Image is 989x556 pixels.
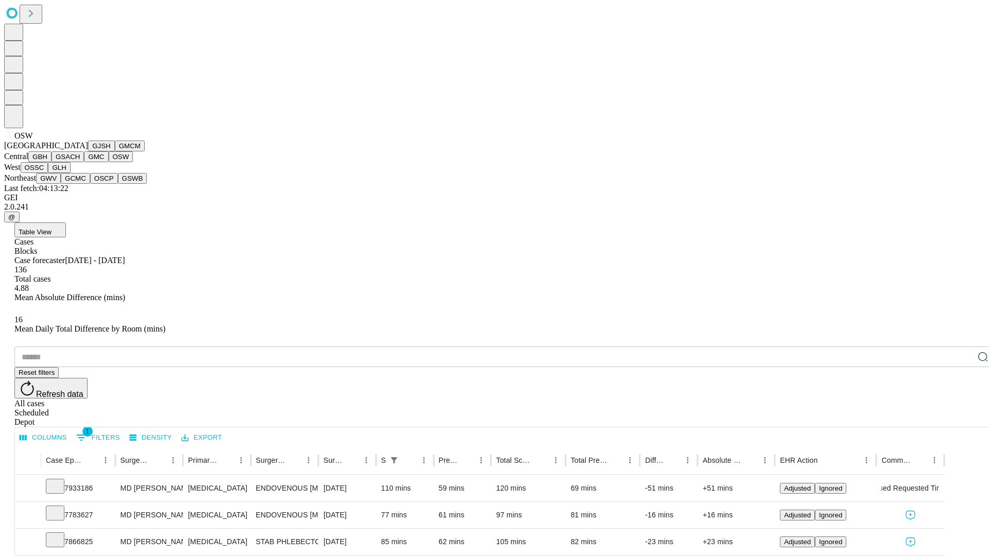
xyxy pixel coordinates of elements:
[534,453,549,467] button: Sort
[301,453,316,467] button: Menu
[14,293,125,302] span: Mean Absolute Difference (mins)
[819,538,842,546] span: Ignored
[28,151,52,162] button: GBH
[4,141,88,150] span: [GEOGRAPHIC_DATA]
[234,453,248,467] button: Menu
[109,151,133,162] button: OSW
[14,131,33,140] span: OSW
[703,475,770,501] div: +51 mins
[784,484,811,492] span: Adjusted
[666,453,680,467] button: Sort
[780,536,815,547] button: Adjusted
[459,453,474,467] button: Sort
[381,529,429,555] div: 85 mins
[819,484,842,492] span: Ignored
[219,453,234,467] button: Sort
[84,151,108,162] button: GMC
[439,502,486,528] div: 61 mins
[496,502,560,528] div: 97 mins
[819,453,833,467] button: Sort
[19,228,52,236] span: Table View
[121,456,150,464] div: Surgeon Name
[815,483,846,494] button: Ignored
[381,502,429,528] div: 77 mins
[4,193,985,202] div: GEI
[743,453,758,467] button: Sort
[571,456,608,464] div: Total Predicted Duration
[608,453,623,467] button: Sort
[188,502,245,528] div: [MEDICAL_DATA]
[381,456,386,464] div: Scheduled In Room Duration
[256,529,313,555] div: STAB PHLEBECTOMY [MEDICAL_DATA] MORE THAN 20, ONE EXTREMITY
[14,256,65,265] span: Case forecaster
[703,456,742,464] div: Absolute Difference
[8,213,15,221] span: @
[14,324,165,333] span: Mean Daily Total Difference by Room (mins)
[496,475,560,501] div: 120 mins
[256,502,313,528] div: ENDOVENOUS [MEDICAL_DATA] THERAPY FIRST VEIN
[74,429,123,446] button: Show filters
[20,533,36,551] button: Expand
[82,426,93,437] span: 1
[780,510,815,520] button: Adjusted
[780,456,817,464] div: EHR Action
[815,536,846,547] button: Ignored
[166,453,180,467] button: Menu
[121,475,178,501] div: MD [PERSON_NAME] [PERSON_NAME] Md
[121,529,178,555] div: MD [PERSON_NAME] [PERSON_NAME] Md
[359,453,373,467] button: Menu
[645,475,692,501] div: -51 mins
[323,502,371,528] div: [DATE]
[645,529,692,555] div: -23 mins
[188,475,245,501] div: [MEDICAL_DATA]
[115,141,145,151] button: GMCM
[345,453,359,467] button: Sort
[4,212,20,222] button: @
[819,511,842,519] span: Ignored
[323,475,371,501] div: [DATE]
[4,202,985,212] div: 2.0.241
[188,529,245,555] div: [MEDICAL_DATA]
[881,456,911,464] div: Comments
[21,162,48,173] button: OSSC
[323,456,344,464] div: Surgery Date
[256,475,313,501] div: ENDOVENOUS [MEDICAL_DATA] THERAPY FIRST VEIN
[417,453,431,467] button: Menu
[20,480,36,498] button: Expand
[439,475,486,501] div: 59 mins
[52,151,84,162] button: GSACH
[439,456,459,464] div: Predicted In Room Duration
[703,529,770,555] div: +23 mins
[571,502,635,528] div: 81 mins
[387,453,401,467] div: 1 active filter
[496,529,560,555] div: 105 mins
[14,315,23,324] span: 16
[758,453,772,467] button: Menu
[859,453,874,467] button: Menu
[98,453,113,467] button: Menu
[14,274,50,283] span: Total cases
[680,453,695,467] button: Menu
[645,502,692,528] div: -16 mins
[19,369,55,376] span: Reset filters
[188,456,218,464] div: Primary Service
[14,367,59,378] button: Reset filters
[14,265,27,274] span: 136
[151,453,166,467] button: Sort
[623,453,637,467] button: Menu
[927,453,942,467] button: Menu
[784,511,811,519] span: Adjusted
[287,453,301,467] button: Sort
[20,507,36,525] button: Expand
[4,173,36,182] span: Northeast
[784,538,811,546] span: Adjusted
[571,475,635,501] div: 69 mins
[14,284,29,292] span: 4.88
[387,453,401,467] button: Show filters
[645,456,665,464] div: Difference
[65,256,125,265] span: [DATE] - [DATE]
[881,475,939,501] div: Used Requested Time
[439,529,486,555] div: 62 mins
[61,173,90,184] button: GCMC
[549,453,563,467] button: Menu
